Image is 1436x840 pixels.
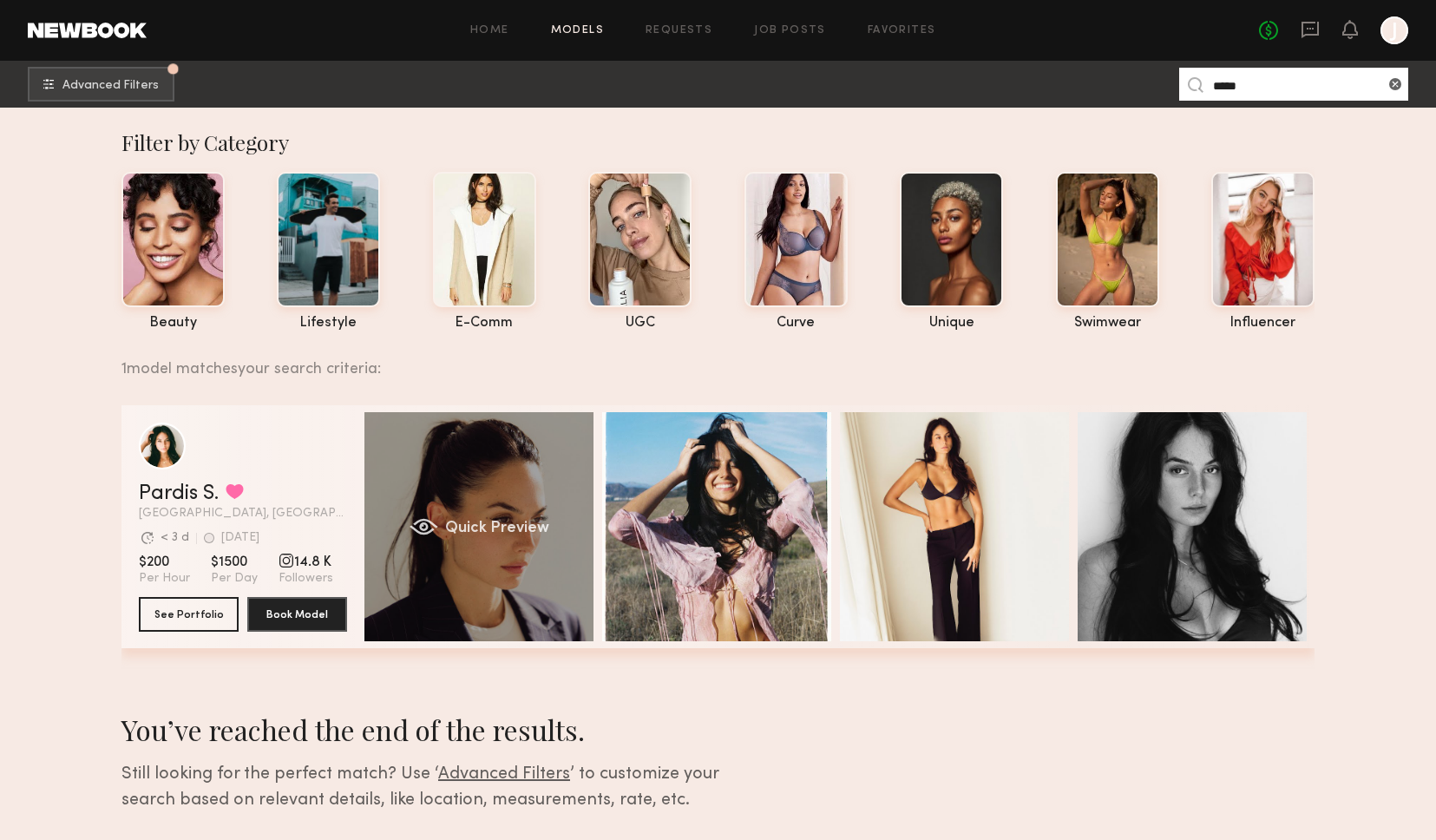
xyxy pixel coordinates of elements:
[588,316,692,331] div: UGC
[121,341,1301,377] div: 1 model matches your search criteria:
[433,316,536,331] div: e-comm
[139,571,190,587] span: Per Hour
[139,597,239,632] button: See Portfolio
[744,316,848,331] div: curve
[900,316,1003,331] div: unique
[139,554,190,571] span: $200
[279,554,333,571] span: 14.8 K
[646,25,712,36] a: Requests
[121,405,1315,669] div: grid
[1380,16,1408,44] a: J
[211,554,258,571] span: $1500
[1056,316,1159,331] div: swimwear
[221,532,259,544] div: [DATE]
[211,571,258,587] span: Per Day
[445,521,549,536] span: Quick Preview
[121,316,225,331] div: beauty
[139,508,347,520] span: [GEOGRAPHIC_DATA], [GEOGRAPHIC_DATA]
[1211,316,1315,331] div: influencer
[121,711,775,748] div: You’ve reached the end of the results.
[868,25,936,36] a: Favorites
[277,316,380,331] div: lifestyle
[247,597,347,632] button: Book Model
[139,483,219,504] a: Pardis S.
[470,25,509,36] a: Home
[279,571,333,587] span: Followers
[161,532,189,544] div: < 3 d
[438,766,570,783] span: Advanced Filters
[28,67,174,102] button: Advanced Filters
[62,80,159,92] span: Advanced Filters
[551,25,604,36] a: Models
[754,25,826,36] a: Job Posts
[121,128,1315,156] div: Filter by Category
